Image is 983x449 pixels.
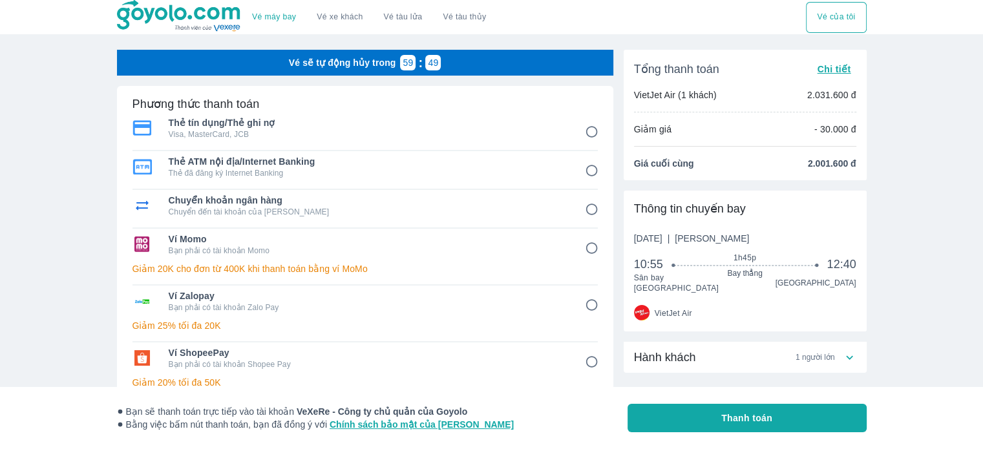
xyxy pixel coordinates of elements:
[132,96,260,112] h6: Phương thức thanh toán
[117,405,514,418] span: Bạn sẽ thanh toán trực tiếp vào tài khoản
[634,256,674,272] span: 10:55
[374,2,433,33] a: Vé tàu lửa
[117,418,514,431] span: Bằng việc bấm nút thanh toán, bạn đã đồng ý với
[673,253,816,263] span: 1h45p
[169,116,567,129] span: Thẻ tín dụng/Thẻ ghi nợ
[132,262,598,275] p: Giảm 20K cho đơn từ 400K khi thanh toán bằng ví MoMo
[169,207,567,217] p: Chuyển đến tài khoản của [PERSON_NAME]
[297,406,467,417] strong: VeXeRe - Công ty chủ quản của Goyolo
[721,412,772,424] span: Thanh toán
[330,419,514,430] a: Chính sách bảo mật của [PERSON_NAME]
[169,194,567,207] span: Chuyển khoản ngân hàng
[808,157,856,170] span: 2.001.600 đ
[132,342,598,373] div: Ví ShopeePayVí ShopeePayBạn phải có tài khoản Shopee Pay
[796,352,835,362] span: 1 người lớn
[169,359,567,370] p: Bạn phải có tài khoản Shopee Pay
[675,233,749,244] span: [PERSON_NAME]
[634,350,696,365] span: Hành khách
[132,112,598,143] div: Thẻ tín dụng/Thẻ ghi nợThẻ tín dụng/Thẻ ghi nợVisa, MasterCard, JCB
[169,245,567,256] p: Bạn phải có tài khoản Momo
[317,12,363,22] a: Vé xe khách
[634,89,717,101] p: VietJet Air (1 khách)
[132,190,598,221] div: Chuyển khoản ngân hàngChuyển khoản ngân hàngChuyển đến tài khoản của [PERSON_NAME]
[806,2,866,33] button: Vé của tôi
[628,404,867,432] button: Thanh toán
[634,157,694,170] span: Giá cuối cùng
[655,308,692,318] span: VietJet Air
[432,2,496,33] button: Vé tàu thủy
[827,256,856,272] span: 12:40
[132,151,598,182] div: Thẻ ATM nội địa/Internet BankingThẻ ATM nội địa/Internet BankingThẻ đã đăng ký Internet Banking
[814,123,856,136] p: - 30.000 đ
[132,293,152,309] img: Ví Zalopay
[673,268,816,278] span: Bay thẳng
[634,123,671,136] p: Giảm giá
[252,12,296,22] a: Vé máy bay
[807,89,856,101] p: 2.031.600 đ
[416,56,425,69] p: :
[169,233,567,245] span: Ví Momo
[668,233,670,244] span: |
[132,286,598,317] div: Ví ZalopayVí ZalopayBạn phải có tài khoản Zalo Pay
[132,319,598,332] p: Giảm 25% tối đa 20K
[624,342,867,373] div: Hành khách1 người lớn
[169,302,567,313] p: Bạn phải có tài khoản Zalo Pay
[403,56,414,69] p: 59
[132,350,152,366] img: Ví ShopeePay
[817,64,851,74] span: Chi tiết
[169,168,567,178] p: Thẻ đã đăng ký Internet Banking
[634,201,856,216] div: Thông tin chuyến bay
[169,155,567,168] span: Thẻ ATM nội địa/Internet Banking
[132,229,598,260] div: Ví MomoVí MomoBạn phải có tài khoản Momo
[132,198,152,213] img: Chuyển khoản ngân hàng
[242,2,496,33] div: choose transportation mode
[132,159,152,174] img: Thẻ ATM nội địa/Internet Banking
[132,236,152,252] img: Ví Momo
[169,346,567,359] span: Ví ShopeePay
[812,60,856,78] button: Chi tiết
[289,56,396,69] p: Vé sẽ tự động hủy trong
[132,376,598,389] p: Giảm 20% tối đa 50K
[132,120,152,136] img: Thẻ tín dụng/Thẻ ghi nợ
[169,289,567,302] span: Ví Zalopay
[634,232,750,245] span: [DATE]
[169,129,567,140] p: Visa, MasterCard, JCB
[634,61,719,77] span: Tổng thanh toán
[428,56,438,69] p: 49
[806,2,866,33] div: choose transportation mode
